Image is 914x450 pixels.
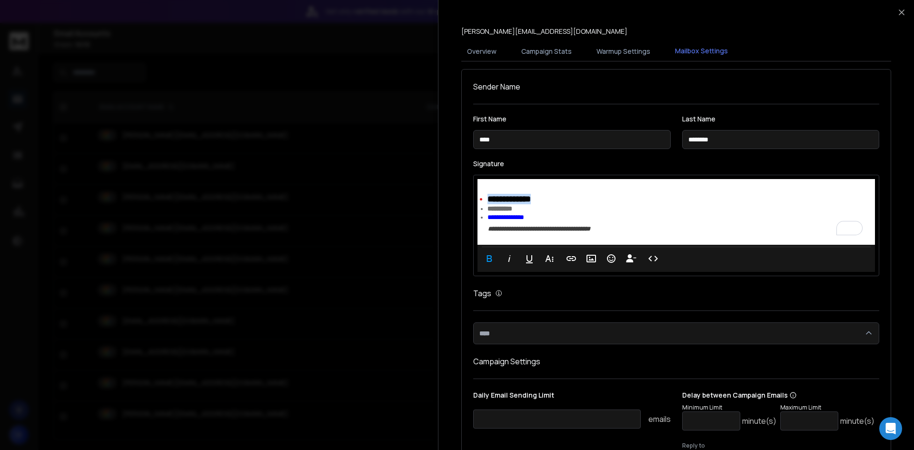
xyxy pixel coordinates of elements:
button: Underline (Ctrl+U) [520,249,538,268]
button: Bold (Ctrl+B) [480,249,498,268]
button: Code View [644,249,662,268]
p: Maximum Limit [780,404,874,411]
p: minute(s) [840,415,874,427]
label: Reply to [682,442,880,450]
button: Emoticons [602,249,620,268]
button: Mailbox Settings [669,40,734,62]
h1: Sender Name [473,81,879,92]
button: More Text [540,249,558,268]
label: Signature [473,160,879,167]
button: Warmup Settings [591,41,656,62]
h1: Tags [473,288,491,299]
p: Minimum Limit [682,404,776,411]
h1: Campaign Settings [473,356,879,367]
p: minute(s) [742,415,776,427]
button: Overview [461,41,502,62]
label: Last Name [682,116,880,122]
button: Campaign Stats [516,41,577,62]
button: Italic (Ctrl+I) [500,249,518,268]
label: First Name [473,116,671,122]
p: Delay between Campaign Emails [682,390,874,400]
button: Insert Unsubscribe Link [622,249,640,268]
p: Daily Email Sending Limit [473,390,671,404]
p: emails [648,413,671,425]
button: Insert Image (Ctrl+P) [582,249,600,268]
p: [PERSON_NAME][EMAIL_ADDRESS][DOMAIN_NAME] [461,27,627,36]
div: Open Intercom Messenger [879,417,902,440]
